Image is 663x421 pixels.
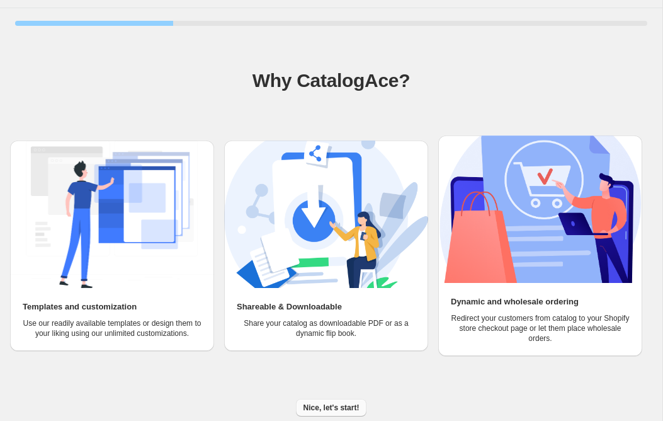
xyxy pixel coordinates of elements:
[237,301,342,313] h2: Shareable & Downloadable
[451,313,630,343] p: Redirect your customers from catalog to your Shopify store checkout page or let them place wholes...
[451,296,579,308] h2: Dynamic and wholesale ordering
[15,68,647,93] h1: Why CatalogAce?
[23,301,137,313] h2: Templates and customization
[296,399,367,417] button: Nice, let's start!
[237,318,416,338] p: Share your catalog as downloadable PDF or as a dynamic flip book.
[224,141,428,288] img: Shareable & Downloadable
[10,141,214,288] img: Templates and customization
[438,136,642,283] img: Dynamic and wholesale ordering
[303,403,360,413] span: Nice, let's start!
[23,318,201,338] p: Use our readily available templates or design them to your liking using our unlimited customizati...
